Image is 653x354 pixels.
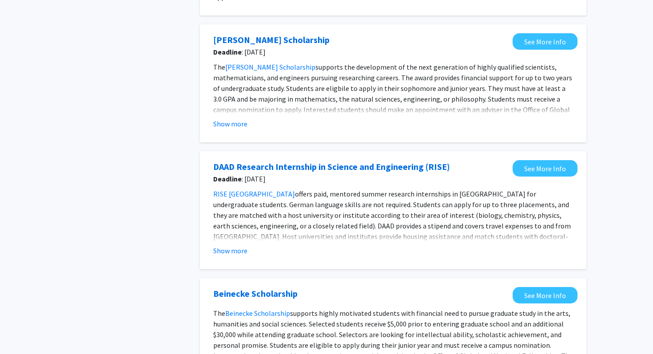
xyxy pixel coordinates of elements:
span: : [DATE] [213,173,508,184]
a: Opens in a new tab [513,33,577,50]
b: Deadline [213,47,242,56]
b: Deadline [213,174,242,183]
a: Opens in a new tab [213,287,298,300]
span: : [DATE] [213,47,508,57]
a: Opens in a new tab [213,160,450,173]
span: The [213,63,225,71]
span: supports the development of the next generation of highly qualified scientists, mathematicians, a... [213,63,572,125]
span: The [213,309,225,318]
a: Opens in a new tab [213,33,330,47]
button: Show more [213,118,247,129]
button: Show more [213,245,247,256]
a: RISE [GEOGRAPHIC_DATA] [213,189,295,198]
span: offers paid, mentored summer research internships in [GEOGRAPHIC_DATA] for undergraduate students... [213,189,571,262]
iframe: Chat [7,314,38,347]
a: Opens in a new tab [513,160,577,177]
a: [PERSON_NAME] Scholarship [225,63,315,71]
a: Beinecke Scholarship [225,309,290,318]
a: Opens in a new tab [513,287,577,303]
